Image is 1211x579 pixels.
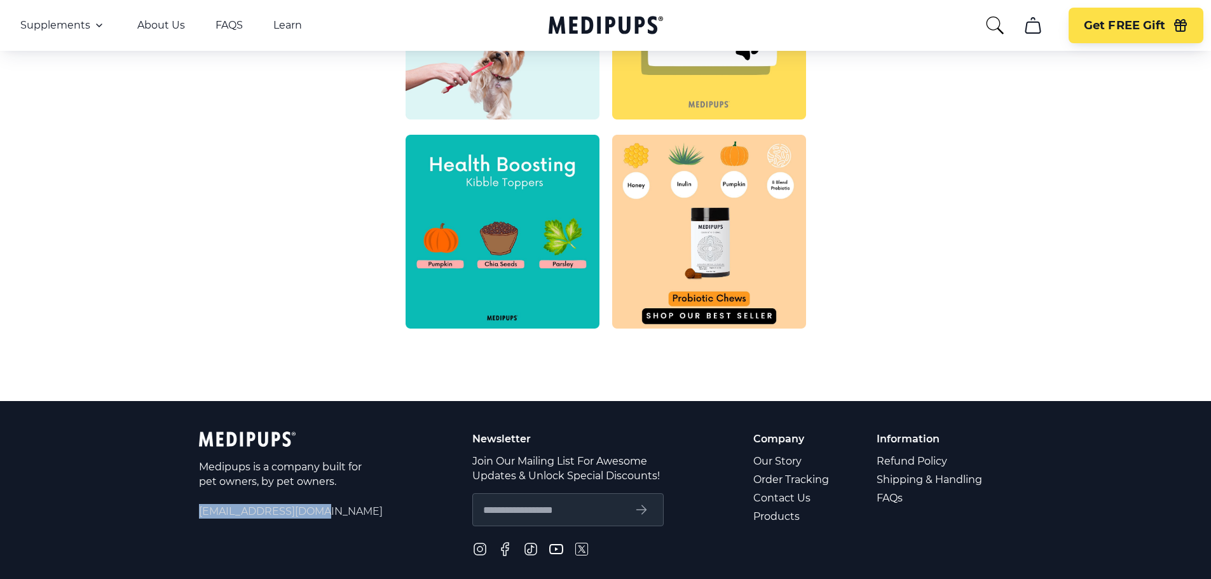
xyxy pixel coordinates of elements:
a: Products [753,507,831,526]
a: About Us [137,19,185,32]
img: https://www.instagram.com/p/CnS23E_v87W [406,135,599,329]
button: Get FREE Gift [1069,8,1203,43]
a: FAQS [216,19,243,32]
button: search [985,15,1005,36]
p: Medipups is a company built for pet owners, by pet owners. [199,460,364,489]
a: Order Tracking [753,470,831,489]
a: Refund Policy [877,452,984,470]
p: Join Our Mailing List For Awesome Updates & Unlock Special Discounts! [472,454,664,483]
img: https://www.instagram.com/p/CniZkQCpC8Y [612,135,806,329]
p: Company [753,432,831,446]
span: Get FREE Gift [1084,18,1165,33]
span: Supplements [20,19,90,32]
a: Medipups [549,13,663,39]
a: Our Story [753,452,831,470]
a: Learn [273,19,302,32]
p: Information [877,432,984,446]
a: FAQs [877,489,984,507]
p: Newsletter [472,432,664,446]
a: Shipping & Handling [877,470,984,489]
span: [EMAIL_ADDRESS][DOMAIN_NAME] [199,504,383,519]
a: Contact Us [753,489,831,507]
button: cart [1018,10,1048,41]
button: Supplements [20,18,107,33]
